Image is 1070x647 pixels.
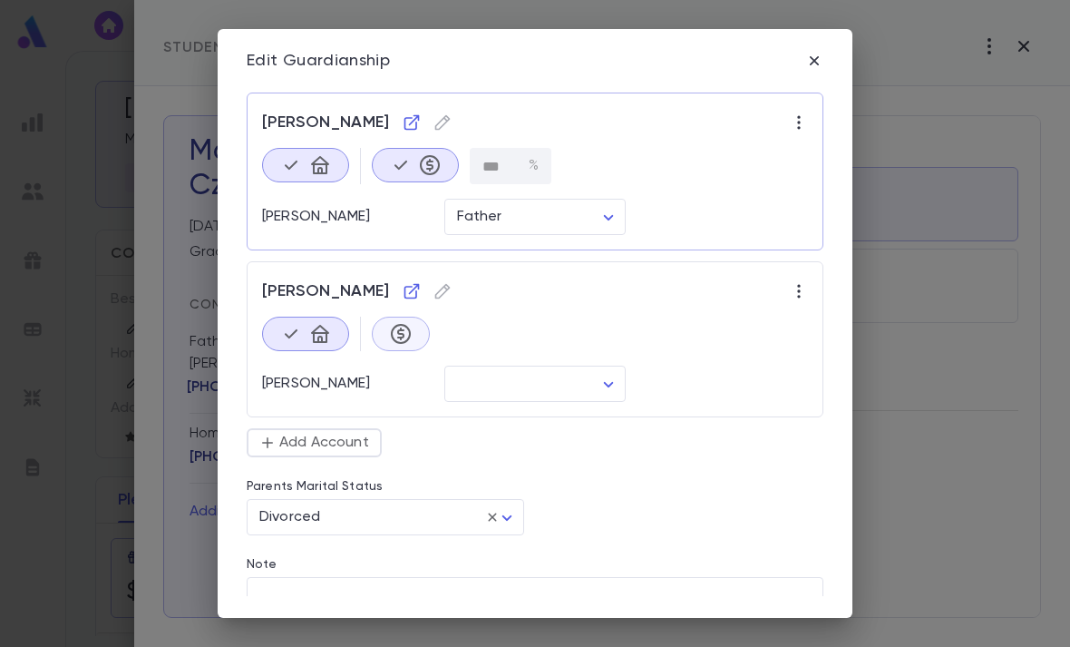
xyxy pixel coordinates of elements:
div: [PERSON_NAME] [262,208,444,226]
span: Divorced [259,510,320,524]
span: Father [457,210,502,224]
span: [PERSON_NAME] [262,113,397,132]
div: Father [444,200,627,235]
div: Divorced [247,500,524,535]
label: Parents Marital Status [247,479,383,494]
button: Add Account [247,428,382,457]
div: [PERSON_NAME] [262,375,444,393]
div: ​ [444,367,627,402]
div: % [470,148,551,184]
label: Note [247,557,277,572]
span: Edit Guardianship [247,51,390,71]
p: Add Account [276,434,369,452]
span: [PERSON_NAME] [262,281,397,301]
